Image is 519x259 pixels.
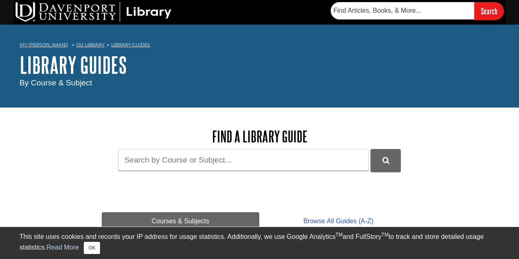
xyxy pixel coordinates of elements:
nav: breadcrumb [20,39,500,53]
h2: Find a Library Guide [102,128,418,145]
input: Search [474,2,504,20]
button: Close [84,242,100,254]
input: Search by Course or Subject... [118,149,369,171]
a: DU Library [76,42,105,48]
div: By Course & Subject [20,77,500,89]
div: This site uses cookies and records your IP address for usage statistics. Additionally, we use Goo... [20,232,500,254]
a: Library Guides [111,42,150,48]
form: Searches DU Library's articles, books, and more [331,2,504,20]
sup: TM [336,232,343,238]
img: DU Library [16,2,171,22]
a: Courses & Subjects [102,212,260,230]
input: Find Articles, Books, & More... [331,2,474,19]
i: Search Library Guides [382,157,389,164]
a: My [PERSON_NAME] [20,41,68,48]
a: Browse All Guides (A-Z) [259,212,417,230]
a: Read More [46,244,79,251]
h1: Library Guides [20,53,500,77]
sup: TM [382,232,389,238]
